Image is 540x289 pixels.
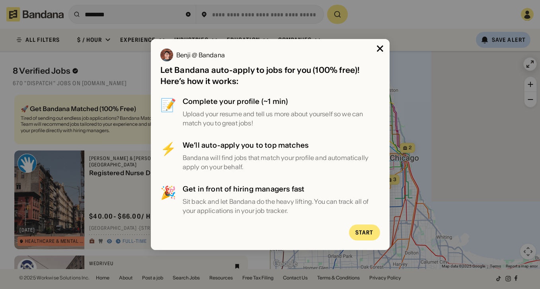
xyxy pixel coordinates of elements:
[183,96,380,106] div: Complete your profile (~1 min)
[183,184,380,194] div: Get in front of hiring managers fast
[183,140,380,150] div: We’ll auto-apply you to top matches
[183,109,380,127] div: Upload your resume and tell us more about yourself so we can match you to great jobs!
[160,49,173,61] img: Benji @ Bandana
[160,96,176,127] div: 📝
[160,64,380,87] div: Let Bandana auto-apply to jobs for you (100% free)! Here’s how it works:
[355,230,374,235] div: Start
[183,197,380,215] div: Sit back and let Bandana do the heavy lifting. You can track all of your applications in your job...
[160,140,176,171] div: ⚡️
[183,153,380,171] div: Bandana will find jobs that match your profile and automatically apply on your behalf.
[176,52,225,58] div: Benji @ Bandana
[160,184,176,215] div: 🎉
